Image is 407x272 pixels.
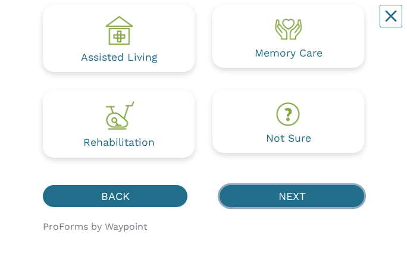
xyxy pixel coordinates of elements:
[43,221,148,232] a: ProForms by Waypoint
[43,185,187,207] button: BACK
[81,52,157,63] div: Assisted Living
[220,185,364,207] button: NEXT
[102,14,136,48] img: b6f57c3b-7775-446a-baa6-a6fd72d42b58.png
[102,99,136,133] img: cd95f08d-2c2c-4d74-b06f-7b129b0f3014.png
[380,5,402,27] button: Close
[266,133,311,144] div: Not Sure
[255,48,323,59] div: Memory Care
[272,14,305,43] img: 00d00596-77c3-4b1a-9920-ed4ed5e08a72.png
[272,99,305,129] img: 8523d3ab-2316-4d55-b8e2-9bf2ea88473c.png
[83,137,155,148] div: Rehabilitation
